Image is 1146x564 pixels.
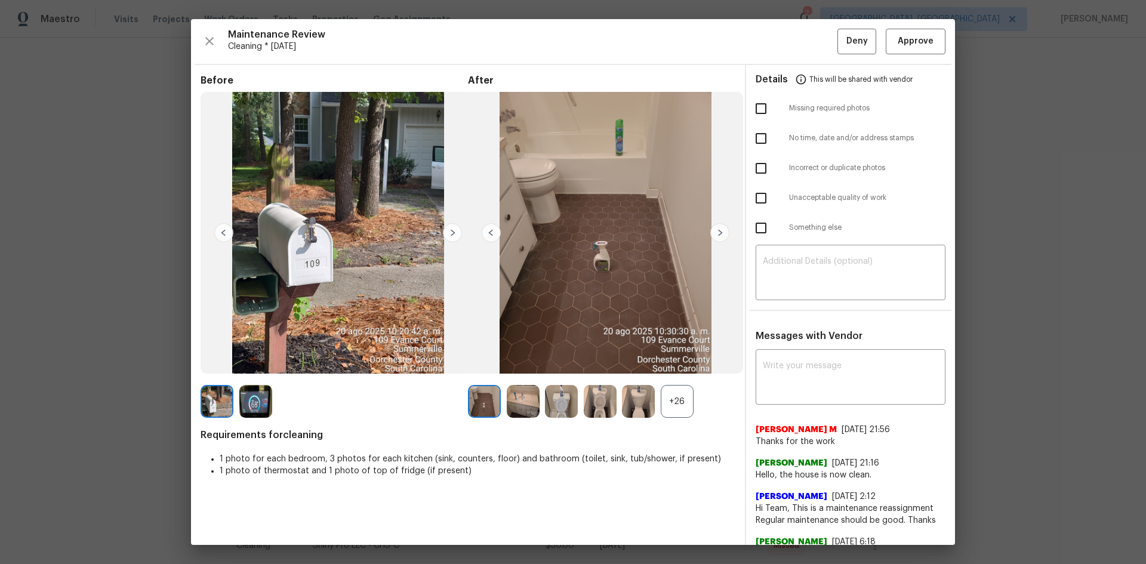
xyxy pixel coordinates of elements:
span: Deny [846,34,868,49]
span: [PERSON_NAME] [756,491,827,503]
span: [PERSON_NAME] [756,457,827,469]
span: [DATE] 2:12 [832,492,876,501]
button: Deny [837,29,876,54]
span: Hi Team, This is a maintenance reassignment Regular maintenance should be good. Thanks [756,503,945,526]
span: Before [201,75,468,87]
span: No time, date and/or address stamps [789,133,945,143]
button: Approve [886,29,945,54]
span: This will be shared with vendor [809,65,913,94]
div: Missing required photos [746,94,955,124]
span: Something else [789,223,945,233]
img: right-chevron-button-url [443,223,462,242]
div: Incorrect or duplicate photos [746,153,955,183]
span: Incorrect or duplicate photos [789,163,945,173]
div: No time, date and/or address stamps [746,124,955,153]
span: [PERSON_NAME] [756,536,827,548]
span: [DATE] 21:56 [842,426,890,434]
span: Details [756,65,788,94]
span: Requirements for cleaning [201,429,735,441]
span: [PERSON_NAME] M [756,424,837,436]
div: Something else [746,213,955,243]
li: 1 photo for each bedroom, 3 photos for each kitchen (sink, counters, floor) and bathroom (toilet,... [220,453,735,465]
span: Missing required photos [789,103,945,113]
span: Messages with Vendor [756,331,862,341]
span: After [468,75,735,87]
div: +26 [661,385,694,418]
div: Unacceptable quality of work [746,183,955,213]
span: Unacceptable quality of work [789,193,945,203]
span: Cleaning * [DATE] [228,41,837,53]
span: Maintenance Review [228,29,837,41]
li: 1 photo of thermostat and 1 photo of top of fridge (if present) [220,465,735,477]
span: [DATE] 21:16 [832,459,879,467]
span: Thanks for the work [756,436,945,448]
img: left-chevron-button-url [214,223,233,242]
span: [DATE] 6:18 [832,538,876,546]
span: Approve [898,34,934,49]
span: Hello, the house is now clean. [756,469,945,481]
img: left-chevron-button-url [482,223,501,242]
img: right-chevron-button-url [710,223,729,242]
